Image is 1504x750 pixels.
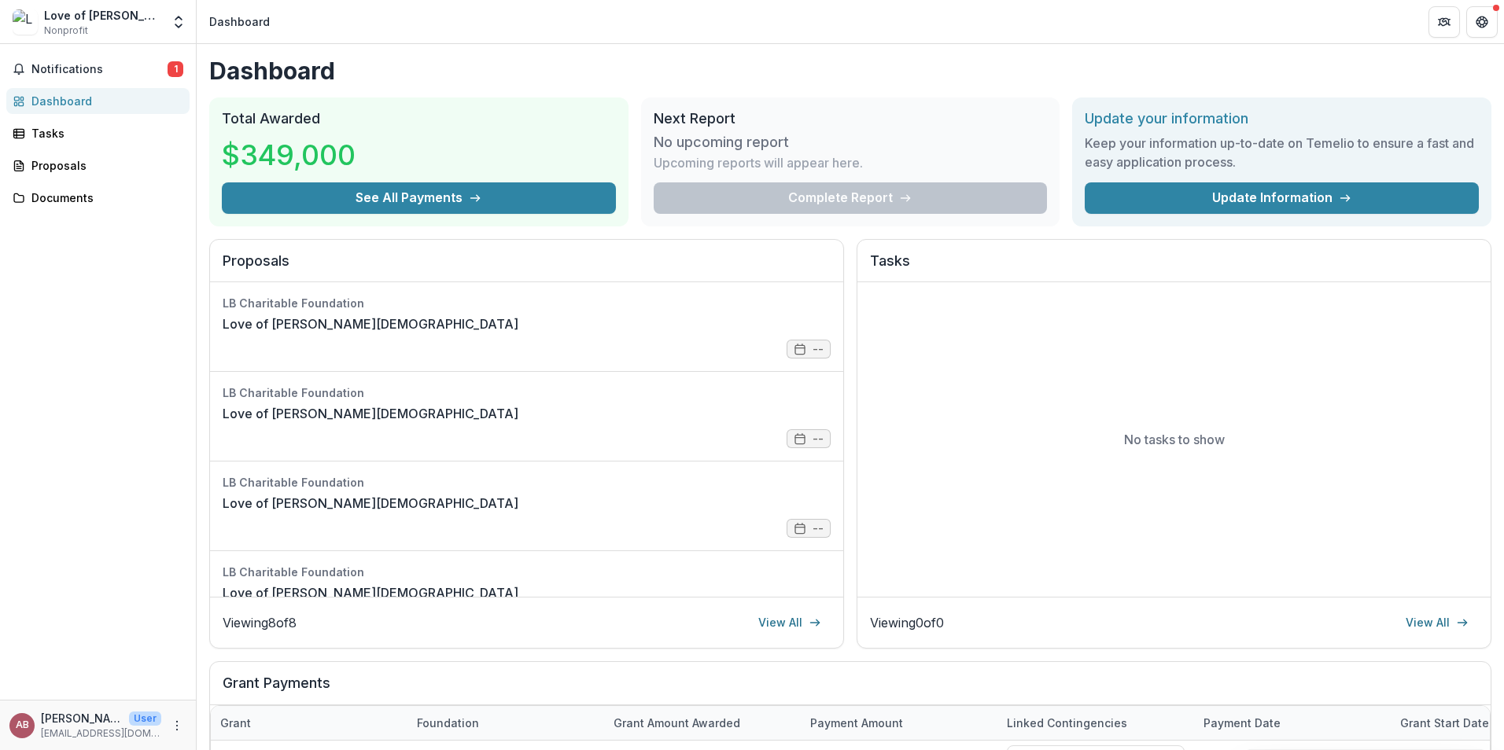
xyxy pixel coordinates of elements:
[997,706,1194,740] div: Linked Contingencies
[1124,430,1225,449] p: No tasks to show
[1085,110,1479,127] h2: Update your information
[1391,715,1498,731] div: Grant start date
[209,57,1491,85] h1: Dashboard
[654,134,789,151] h3: No upcoming report
[168,716,186,735] button: More
[222,134,356,176] h3: $349,000
[223,613,297,632] p: Viewing 8 of 8
[31,63,168,76] span: Notifications
[223,314,518,333] a: Love of [PERSON_NAME][DEMOGRAPHIC_DATA]
[6,185,190,211] a: Documents
[1194,706,1391,740] div: Payment date
[6,57,190,82] button: Notifications1
[223,675,1478,704] h2: Grant Payments
[31,93,177,109] div: Dashboard
[1396,610,1478,635] a: View All
[6,120,190,146] a: Tasks
[801,715,912,731] div: Payment Amount
[129,711,161,726] p: User
[407,706,604,740] div: Foundation
[211,715,260,731] div: Grant
[223,252,831,282] h2: Proposals
[407,715,488,731] div: Foundation
[604,706,801,740] div: Grant amount awarded
[13,9,38,35] img: Love of Christ Fellowship ( San Diego)
[223,404,518,423] a: Love of [PERSON_NAME][DEMOGRAPHIC_DATA]
[654,153,863,172] p: Upcoming reports will appear here.
[223,583,518,602] a: Love of [PERSON_NAME][DEMOGRAPHIC_DATA]
[31,157,177,174] div: Proposals
[41,726,161,741] p: [EMAIL_ADDRESS][DOMAIN_NAME]
[1085,182,1479,214] a: Update Information
[222,110,616,127] h2: Total Awarded
[168,6,190,38] button: Open entity switcher
[222,182,616,214] button: See All Payments
[1085,134,1479,171] h3: Keep your information up-to-date on Temelio to ensure a fast and easy application process.
[997,715,1137,731] div: Linked Contingencies
[654,110,1048,127] h2: Next Report
[1428,6,1460,38] button: Partners
[749,610,831,635] a: View All
[223,494,518,513] a: Love of [PERSON_NAME][DEMOGRAPHIC_DATA]
[1194,715,1290,731] div: Payment date
[211,706,407,740] div: Grant
[44,24,88,38] span: Nonprofit
[870,613,944,632] p: Viewing 0 of 0
[16,720,29,730] div: Arthur Benjamin
[203,10,276,33] nav: breadcrumb
[44,7,161,24] div: Love of [PERSON_NAME][DEMOGRAPHIC_DATA] ( [GEOGRAPHIC_DATA])
[31,189,177,206] div: Documents
[801,706,997,740] div: Payment Amount
[1466,6,1498,38] button: Get Help
[870,252,1478,282] h2: Tasks
[41,710,123,726] p: [PERSON_NAME]
[168,61,183,77] span: 1
[209,13,270,30] div: Dashboard
[604,715,750,731] div: Grant amount awarded
[31,125,177,142] div: Tasks
[6,88,190,114] a: Dashboard
[6,153,190,178] a: Proposals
